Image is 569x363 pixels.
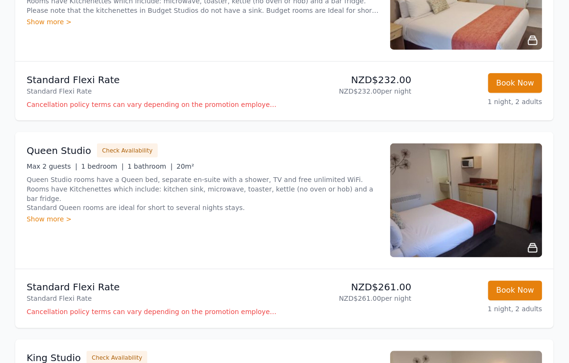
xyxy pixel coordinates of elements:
[176,162,194,170] span: 20m²
[488,281,542,301] button: Book Now
[419,305,542,314] p: 1 night, 2 adults
[27,73,281,86] p: Standard Flexi Rate
[27,307,281,317] p: Cancellation policy terms can vary depending on the promotion employed and the time of stay of th...
[27,281,281,294] p: Standard Flexi Rate
[27,294,281,304] p: Standard Flexi Rate
[27,100,281,109] p: Cancellation policy terms can vary depending on the promotion employed and the time of stay of th...
[289,281,412,294] p: NZD$261.00
[27,144,91,157] h3: Queen Studio
[27,175,379,213] p: Queen Studio rooms have a Queen bed, separate en-suite with a shower, TV and free unlimited WiFi....
[127,162,173,170] span: 1 bathroom |
[289,294,412,304] p: NZD$261.00 per night
[27,215,379,224] div: Show more >
[81,162,124,170] span: 1 bedroom |
[488,73,542,93] button: Book Now
[97,143,158,158] button: Check Availability
[289,73,412,86] p: NZD$232.00
[27,86,281,96] p: Standard Flexi Rate
[419,97,542,106] p: 1 night, 2 adults
[27,17,379,27] div: Show more >
[27,162,77,170] span: Max 2 guests |
[289,86,412,96] p: NZD$232.00 per night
